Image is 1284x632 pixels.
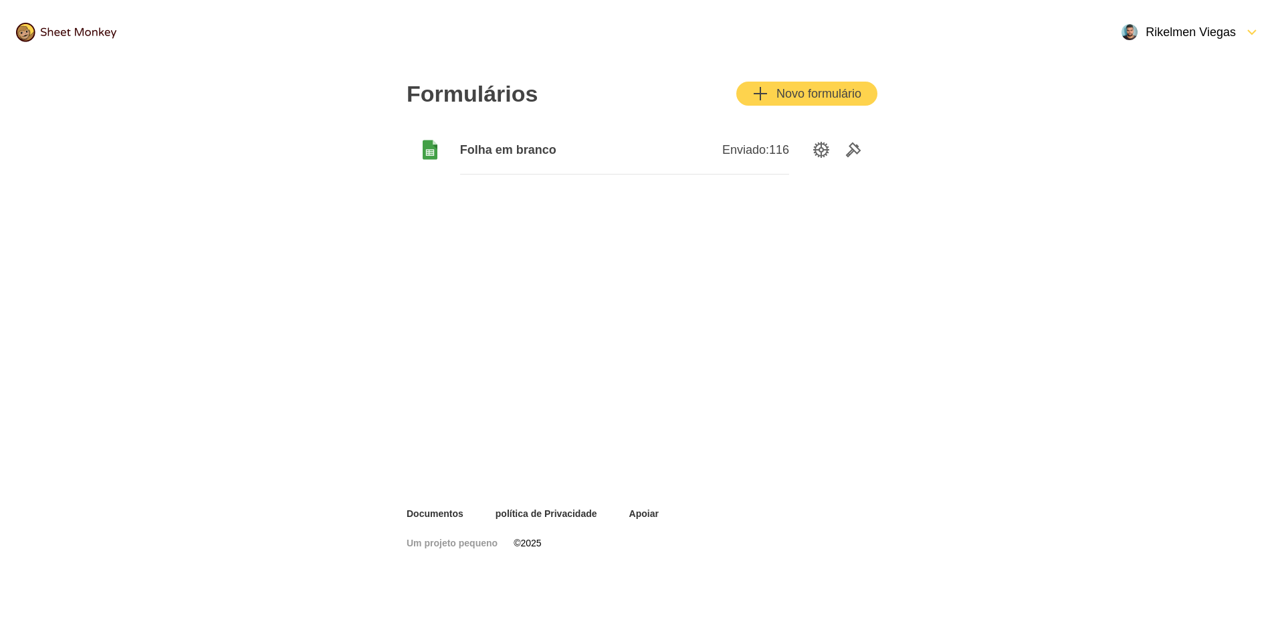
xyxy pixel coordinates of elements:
[514,538,520,548] font: ©
[407,508,463,519] font: Documentos
[16,23,116,42] img: logo@2x.png
[407,536,498,550] a: Um projeto pequeno
[722,143,769,156] font: Enviado:
[496,508,597,519] font: política de Privacidade
[407,81,538,106] font: Formulários
[776,87,861,100] font: Novo formulário
[769,143,789,156] font: 116
[845,142,861,158] svg: Ferramentas
[813,142,829,158] svg: Opções de configuração
[629,508,659,519] font: Apoiar
[460,143,556,156] font: Folha em branco
[407,538,498,548] font: Um projeto pequeno
[736,82,877,106] button: AdicionarNovo formulário
[520,538,541,548] font: 2025
[1113,16,1268,48] button: Abrir Menu
[1244,24,1260,40] svg: FormDown
[1146,25,1236,39] font: Rikelmen Viegas
[752,86,768,102] svg: Adicionar
[496,507,597,520] a: política de Privacidade
[407,507,463,520] a: Documentos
